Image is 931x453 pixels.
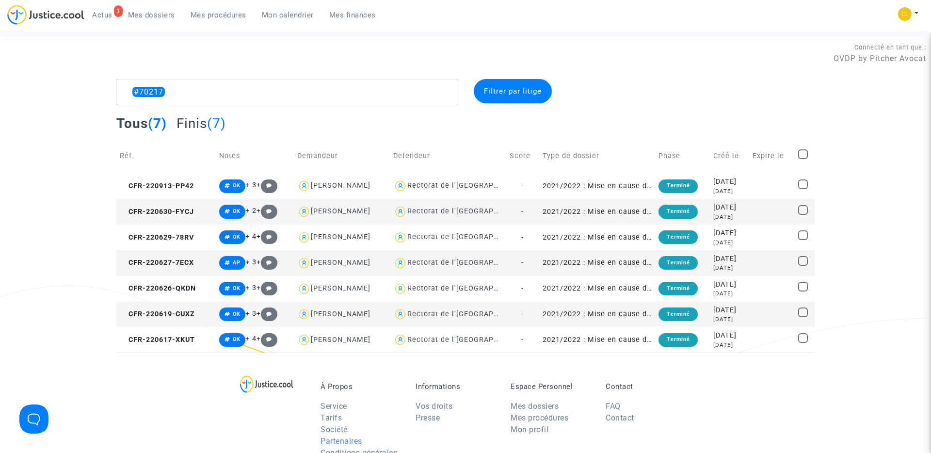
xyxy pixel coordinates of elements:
span: + [257,284,277,292]
div: Terminé [658,230,697,244]
a: Service [321,402,347,411]
p: Espace Personnel [511,382,591,391]
a: Mes procédures [511,413,568,422]
td: 2021/2022 : Mise en cause de la responsabilité de l'Etat pour non remplacement des professeurs/en... [539,250,656,276]
div: Terminé [658,307,697,321]
td: Phase [655,139,710,173]
span: CFR-220626-QKDN [120,284,196,292]
div: [PERSON_NAME] [311,259,370,267]
a: Vos droits [416,402,452,411]
span: Actus [92,11,112,19]
a: Tarifs [321,413,342,422]
div: [PERSON_NAME] [311,207,370,215]
span: (7) [207,115,226,131]
span: OK [233,182,241,189]
span: CFR-220629-78RV [120,233,194,242]
span: Tous [116,115,148,131]
span: + [257,207,277,215]
div: [DATE] [713,264,745,272]
td: Créé le [710,139,749,173]
a: Mes procédures [183,8,254,22]
a: Partenaires [321,437,362,446]
td: 2021/2022 : Mise en cause de la responsabilité de l'Etat pour non remplacement des professeurs/en... [539,199,656,225]
p: Informations [416,382,496,391]
div: [DATE] [713,254,745,264]
p: À Propos [321,382,401,391]
a: Mes finances [321,8,384,22]
img: jc-logo.svg [7,5,84,25]
img: icon-user.svg [297,179,311,193]
span: + 3 [245,309,257,318]
a: 3Actus [84,8,120,22]
div: Rectorat de l'[GEOGRAPHIC_DATA] [407,181,531,190]
td: Expire le [749,139,795,173]
td: 2021/2022 : Mise en cause de la responsabilité de l'Etat pour non remplacement des professeurs/en... [539,173,656,199]
div: [DATE] [713,305,745,316]
div: [DATE] [713,341,745,349]
div: [PERSON_NAME] [311,284,370,292]
div: [DATE] [713,239,745,247]
div: [DATE] [713,187,745,195]
span: + [257,258,277,266]
div: Terminé [658,282,697,295]
img: icon-user.svg [393,256,407,270]
div: Rectorat de l'[GEOGRAPHIC_DATA] [407,336,531,344]
div: Rectorat de l'[GEOGRAPHIC_DATA] [407,259,531,267]
span: Filtrer par litige [484,87,542,96]
img: icon-user.svg [297,230,311,244]
td: Score [506,139,539,173]
div: Rectorat de l'[GEOGRAPHIC_DATA] [407,207,531,215]
span: - [521,336,524,344]
span: CFR-220913-PP42 [120,182,194,190]
span: + 3 [245,181,257,189]
span: Mes finances [329,11,376,19]
a: FAQ [606,402,621,411]
span: (7) [148,115,167,131]
span: + [257,181,277,189]
a: Mon calendrier [254,8,321,22]
td: Demandeur [294,139,390,173]
td: Notes [216,139,294,173]
div: Rectorat de l'[GEOGRAPHIC_DATA] [407,284,531,292]
div: [DATE] [713,228,745,239]
span: CFR-220627-7ECX [120,259,194,267]
span: - [521,259,524,267]
div: Terminé [658,179,697,193]
img: icon-user.svg [393,282,407,296]
div: [DATE] [713,202,745,213]
div: [PERSON_NAME] [311,310,370,318]
iframe: Help Scout Beacon - Open [19,404,48,434]
span: Finis [177,115,207,131]
img: icon-user.svg [297,307,311,322]
img: logo-lg.svg [240,375,294,393]
div: [DATE] [713,279,745,290]
span: OK [233,234,241,240]
img: icon-user.svg [393,333,407,347]
span: + 4 [245,335,257,343]
span: CFR-220630-FYCJ [120,208,194,216]
div: 3 [114,5,123,17]
img: icon-user.svg [393,205,407,219]
div: Terminé [658,333,697,347]
td: 2021/2022 : Mise en cause de la responsabilité de l'Etat pour non remplacement des professeurs/en... [539,276,656,302]
span: - [521,208,524,216]
img: icon-user.svg [297,333,311,347]
span: CFR-220617-XKUT [120,336,195,344]
span: - [521,182,524,190]
span: + [257,309,277,318]
div: [PERSON_NAME] [311,336,370,344]
img: icon-user.svg [297,256,311,270]
div: Rectorat de l'[GEOGRAPHIC_DATA] [407,310,531,318]
div: Terminé [658,205,697,218]
td: Type de dossier [539,139,656,173]
span: + [257,232,277,241]
span: Mes procédures [191,11,246,19]
span: + 3 [245,258,257,266]
div: [DATE] [713,290,745,298]
td: 2021/2022 : Mise en cause de la responsabilité de l'Etat pour non remplacement des professeurs/en... [539,302,656,327]
span: Connecté en tant que : [854,44,926,51]
td: Defendeur [390,139,506,173]
td: Réf. [116,139,216,173]
a: Mon profil [511,425,548,434]
a: Mes dossiers [120,8,183,22]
